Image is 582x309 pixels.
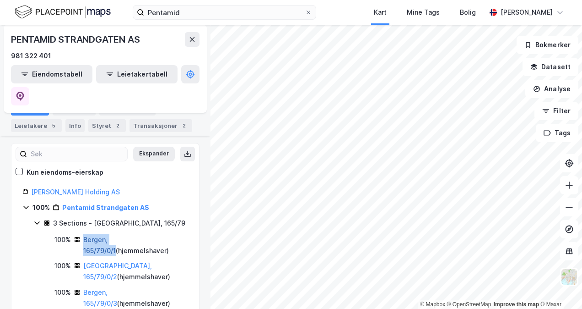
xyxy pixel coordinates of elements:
div: Info [65,119,85,132]
input: Søk [27,147,127,161]
button: Bokmerker [517,36,578,54]
a: OpenStreetMap [447,301,491,308]
button: Analyse [525,80,578,98]
button: Eiendomstabell [11,65,92,83]
div: Kart [374,7,387,18]
div: [PERSON_NAME] [501,7,553,18]
button: Datasett [523,58,578,76]
div: Kun eiendoms-eierskap [27,167,103,178]
div: 981 322 401 [11,50,51,61]
div: Leietakere [11,119,62,132]
a: Bergen, 165/79/0/3 [83,288,117,307]
button: Tags [536,124,578,142]
a: [PERSON_NAME] Holding AS [31,188,120,196]
a: Mapbox [420,301,445,308]
button: Leietakertabell [96,65,178,83]
div: 100% [54,287,71,298]
a: Improve this map [494,301,539,308]
div: Kontrollprogram for chat [536,265,582,309]
div: Styret [88,119,126,132]
div: 2 [113,121,122,130]
div: 100% [54,234,71,245]
button: Ekspander [133,147,175,161]
a: [GEOGRAPHIC_DATA], 165/79/0/2 [83,262,152,281]
div: ( hjemmelshaver ) [83,260,188,282]
input: Søk på adresse, matrikkel, gårdeiere, leietakere eller personer [144,6,305,19]
div: 2 [179,121,189,130]
a: Pentamid Strandgaten AS [62,204,149,211]
div: PENTAMID STRANDGATEN AS [11,32,141,47]
div: Mine Tags [407,7,440,18]
div: ( hjemmelshaver ) [83,234,188,256]
button: Filter [534,102,578,120]
img: logo.f888ab2527a4732fd821a326f86c7f29.svg [15,4,111,20]
div: 3 Sections - [GEOGRAPHIC_DATA], 165/79 [53,218,185,229]
div: Bolig [460,7,476,18]
div: 100% [32,202,50,213]
div: Transaksjoner [129,119,192,132]
div: ( hjemmelshaver ) [83,287,188,309]
div: 5 [49,121,58,130]
iframe: Chat Widget [536,265,582,309]
a: Bergen, 165/79/0/1 [83,236,116,254]
div: 100% [54,260,71,271]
